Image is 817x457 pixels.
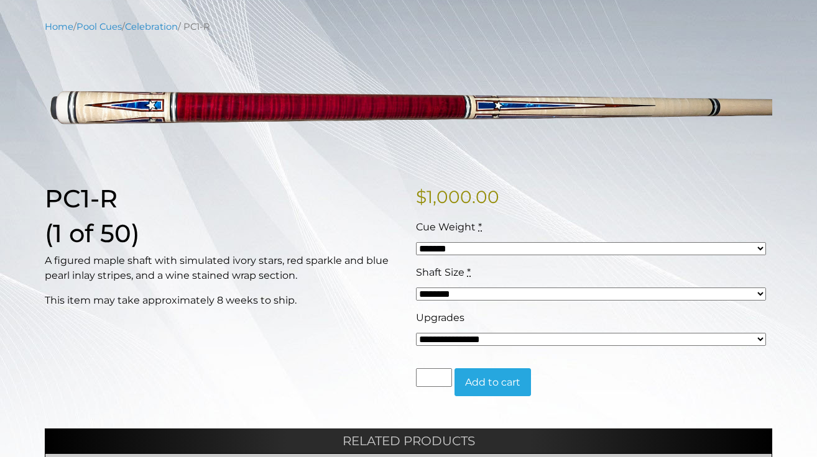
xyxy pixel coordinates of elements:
[125,21,178,32] a: Celebration
[467,266,471,278] abbr: required
[45,20,772,34] nav: Breadcrumb
[416,186,499,207] bdi: 1,000.00
[416,186,427,207] span: $
[416,221,476,233] span: Cue Weight
[45,219,401,248] h1: (1 of 50)
[416,312,464,324] span: Upgrades
[45,21,73,32] a: Home
[416,266,464,278] span: Shaft Size
[416,368,452,387] input: Product quantity
[45,428,772,453] h2: Related products
[45,253,401,283] p: A figured maple shaft with simulated ivory stars, red sparkle and blue pearl inlay stripes, and a...
[45,184,401,214] h1: PC1-R
[478,221,482,233] abbr: required
[45,293,401,308] p: This item may take approximately 8 weeks to ship.
[455,368,531,397] button: Add to cart
[45,43,772,164] img: PC1-R.png
[76,21,122,32] a: Pool Cues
